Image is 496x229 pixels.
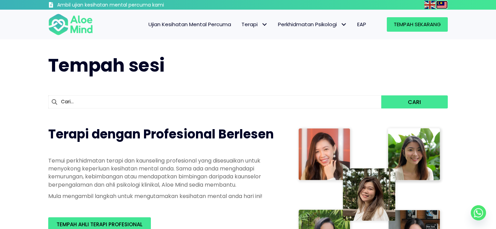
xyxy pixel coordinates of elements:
[48,192,262,200] font: Mula mengambil langkah untuk mengutamakan kesihatan mental anda hari ini!
[424,1,435,9] img: en
[381,95,448,108] button: Cari
[48,53,165,78] font: Tempah sesi
[357,21,366,28] font: EAP
[436,1,448,9] a: Malay
[48,2,173,10] a: Ambil ujian kesihatan mental percuma kami
[471,205,486,220] a: Whatsapp
[259,20,269,30] span: Terapi: submenu
[143,17,236,32] a: Ujian Kesihatan Mental Percuma
[273,17,352,32] a: Perkhidmatan PsikologiPerkhidmatan Psikologi: submenu
[278,21,337,28] font: Perkhidmatan Psikologi
[148,21,231,28] font: Ujian Kesihatan Mental Percuma
[394,21,441,28] font: Tempah Sekarang
[48,13,93,36] img: Logo minda gaharu
[57,1,164,8] font: Ambil ujian kesihatan mental percuma kami
[48,95,381,108] input: Cari...
[48,157,261,189] font: Temui perkhidmatan terapi dan kaunseling profesional yang disesuaikan untuk menyokong keperluan k...
[436,1,447,9] img: ms
[102,17,371,32] nav: Menu
[424,1,436,9] a: English
[56,221,143,228] font: TEMPAH AHLI TERAPI PROFESIONAL
[48,125,274,143] font: Terapi dengan Profesional Berlesen
[408,98,421,106] font: Cari
[352,17,371,32] a: EAP
[387,17,448,32] a: Tempah Sekarang
[241,21,258,28] font: Terapi
[236,17,273,32] a: TerapiTerapi: submenu
[339,20,349,30] span: Perkhidmatan Psikologi: submenu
